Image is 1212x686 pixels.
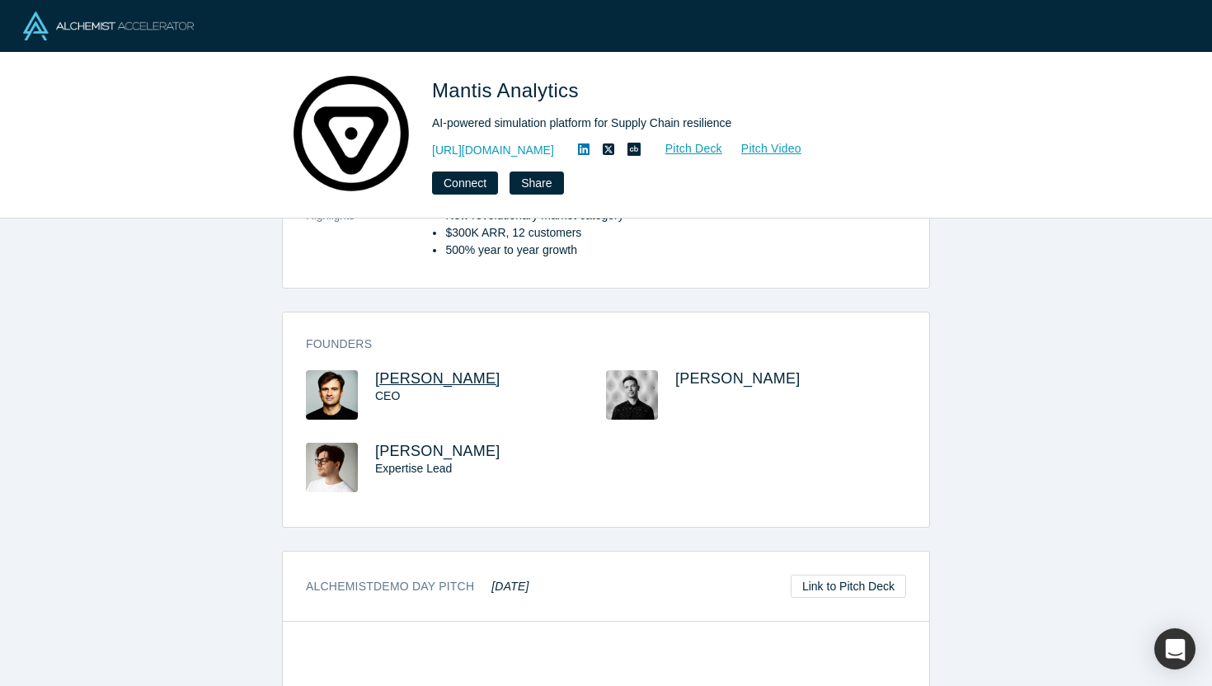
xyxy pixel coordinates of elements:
a: [PERSON_NAME] [375,443,500,459]
img: Anton Tarasyuk's Profile Image [306,443,358,492]
div: AI-powered simulation platform for Supply Chain resilience [432,115,894,132]
li: 500% year to year growth [445,242,906,259]
a: Link to Pitch Deck [791,575,906,598]
span: Mantis Analytics [432,79,585,101]
button: Share [510,171,563,195]
img: Alchemist Logo [23,12,194,40]
span: CEO [375,389,400,402]
span: Expertise Lead [375,462,452,475]
li: $300K ARR, 12 customers [445,224,906,242]
a: [PERSON_NAME] [375,370,500,387]
a: Pitch Deck [647,139,723,158]
h3: Founders [306,336,883,353]
a: [PERSON_NAME] [675,370,801,387]
img: Ostap Vykhopen's Profile Image [606,370,658,420]
h3: Alchemist Demo Day Pitch [306,578,529,595]
dt: Highlights [306,207,433,276]
button: Connect [432,171,498,195]
a: Pitch Video [723,139,802,158]
img: Maksym Tereshchenko's Profile Image [306,370,358,420]
a: [URL][DOMAIN_NAME] [432,142,554,159]
img: Mantis Analytics's Logo [294,76,409,191]
em: [DATE] [491,580,528,593]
